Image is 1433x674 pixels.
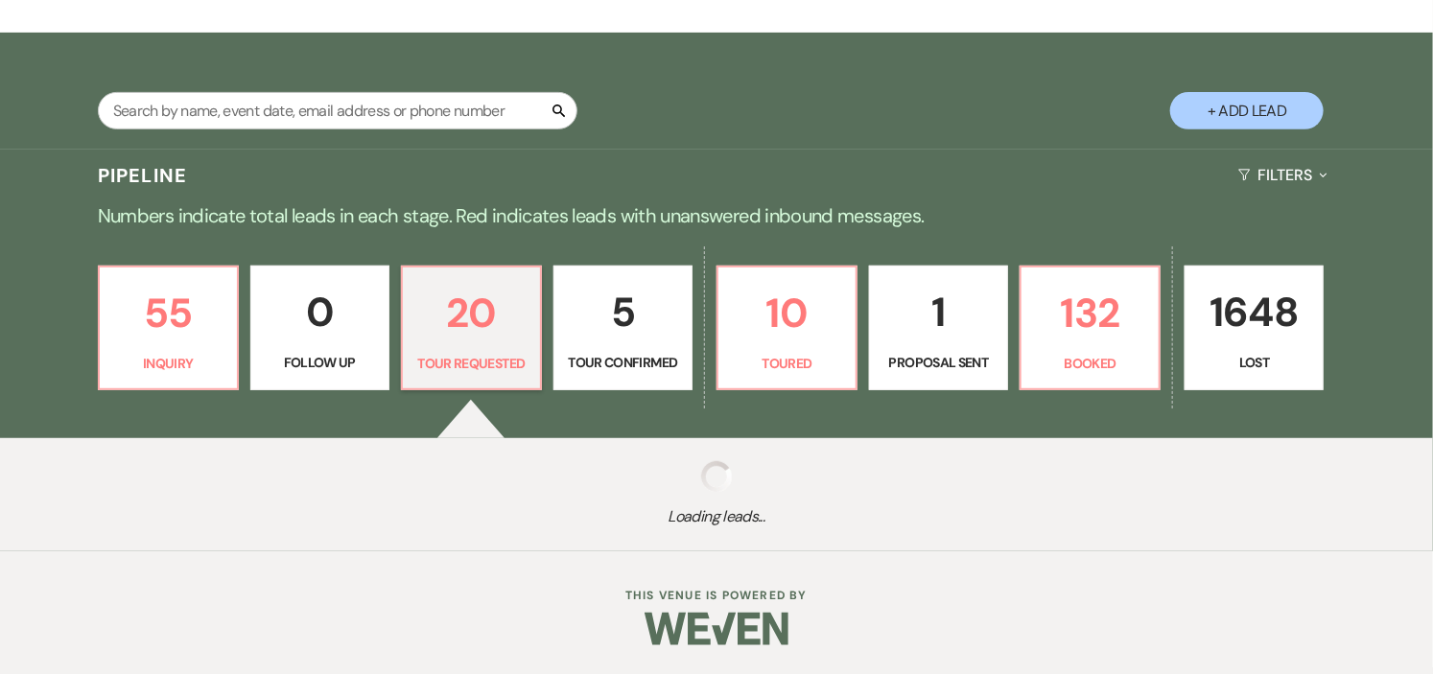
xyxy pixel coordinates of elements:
[111,281,225,345] p: 55
[98,266,239,390] a: 55Inquiry
[869,266,1008,390] a: 1Proposal Sent
[1197,280,1311,344] p: 1648
[566,280,680,344] p: 5
[881,352,996,373] p: Proposal Sent
[414,281,529,345] p: 20
[701,461,732,492] img: loading spinner
[1185,266,1324,390] a: 1648Lost
[1020,266,1161,390] a: 132Booked
[263,280,377,344] p: 0
[1170,92,1324,129] button: + Add Lead
[250,266,389,390] a: 0Follow Up
[72,505,1362,528] span: Loading leads...
[111,353,225,374] p: Inquiry
[98,162,188,189] h3: Pipeline
[1231,150,1335,200] button: Filters
[1033,353,1147,374] p: Booked
[26,200,1407,231] p: Numbers indicate total leads in each stage. Red indicates leads with unanswered inbound messages.
[730,353,844,374] p: Toured
[98,92,577,129] input: Search by name, event date, email address or phone number
[716,266,857,390] a: 10Toured
[553,266,693,390] a: 5Tour Confirmed
[401,266,542,390] a: 20Tour Requested
[645,595,788,662] img: Weven Logo
[263,352,377,373] p: Follow Up
[1033,281,1147,345] p: 132
[566,352,680,373] p: Tour Confirmed
[730,281,844,345] p: 10
[414,353,529,374] p: Tour Requested
[881,280,996,344] p: 1
[1197,352,1311,373] p: Lost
